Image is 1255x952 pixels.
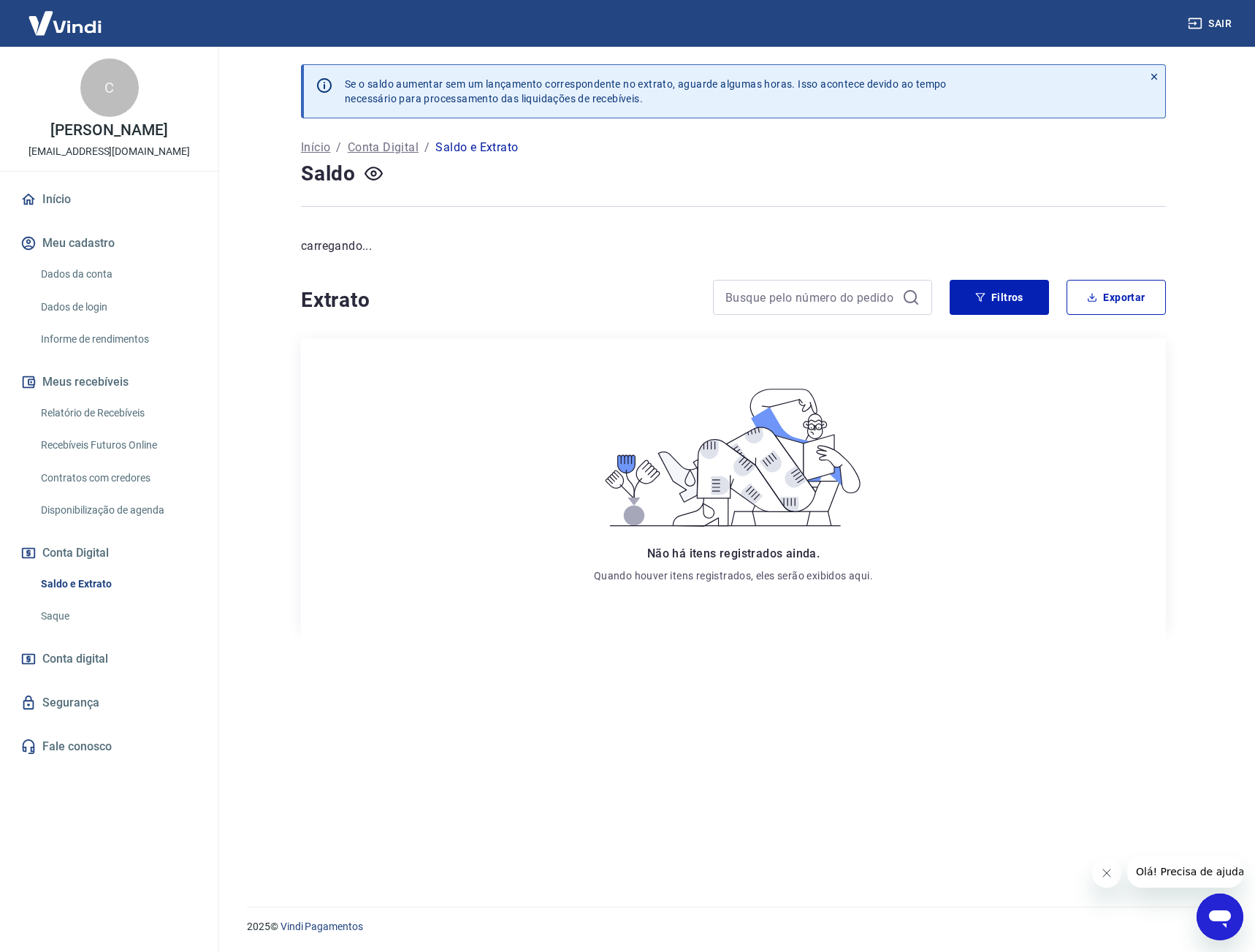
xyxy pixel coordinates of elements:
a: Disponibilização de agenda [35,495,201,525]
iframe: Fechar mensagem [1092,858,1121,888]
a: Relatório de Recebíveis [35,398,201,428]
img: Vindi [18,1,112,45]
button: Conta Digital [18,537,201,569]
p: [PERSON_NAME] [50,123,167,138]
span: Olá! Precisa de ajuda? [9,10,123,22]
a: Início [301,139,330,156]
p: carregando... [301,237,1166,255]
button: Filtros [950,280,1049,315]
button: Meu cadastro [18,227,201,259]
p: Se o saldo aumentar sem um lançamento correspondente no extrato, aguarde algumas horas. Isso acon... [345,77,947,106]
a: Início [18,183,201,216]
button: Meus recebíveis [18,366,201,398]
a: Saldo e Extrato [35,569,201,599]
h4: Saldo [301,159,356,189]
button: Sair [1185,10,1237,37]
p: / [336,139,341,156]
a: Conta digital [18,643,201,675]
iframe: Mensagem da empresa [1127,856,1243,888]
p: 2025 © [247,919,1220,934]
a: Dados de login [35,292,201,322]
a: Recebíveis Futuros Online [35,430,201,460]
a: Segurança [18,687,201,719]
a: Contratos com credores [35,463,201,493]
p: [EMAIL_ADDRESS][DOMAIN_NAME] [28,144,190,159]
a: Fale conosco [18,731,201,763]
p: / [424,139,430,156]
a: Informe de rendimentos [35,324,201,354]
input: Busque pelo número do pedido [725,286,896,308]
button: Exportar [1067,280,1166,315]
p: Saldo e Extrato [435,139,518,156]
a: Saque [35,601,201,631]
div: C [80,58,139,117]
a: Vindi Pagamentos [281,921,363,932]
span: Conta digital [42,649,108,669]
h4: Extrato [301,286,695,315]
iframe: Botão para abrir a janela de mensagens [1197,894,1243,940]
span: Não há itens registrados ainda. [647,547,820,560]
a: Dados da conta [35,259,201,289]
p: Quando houver itens registrados, eles serão exibidos aqui. [594,568,873,583]
a: Conta Digital [348,139,419,156]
